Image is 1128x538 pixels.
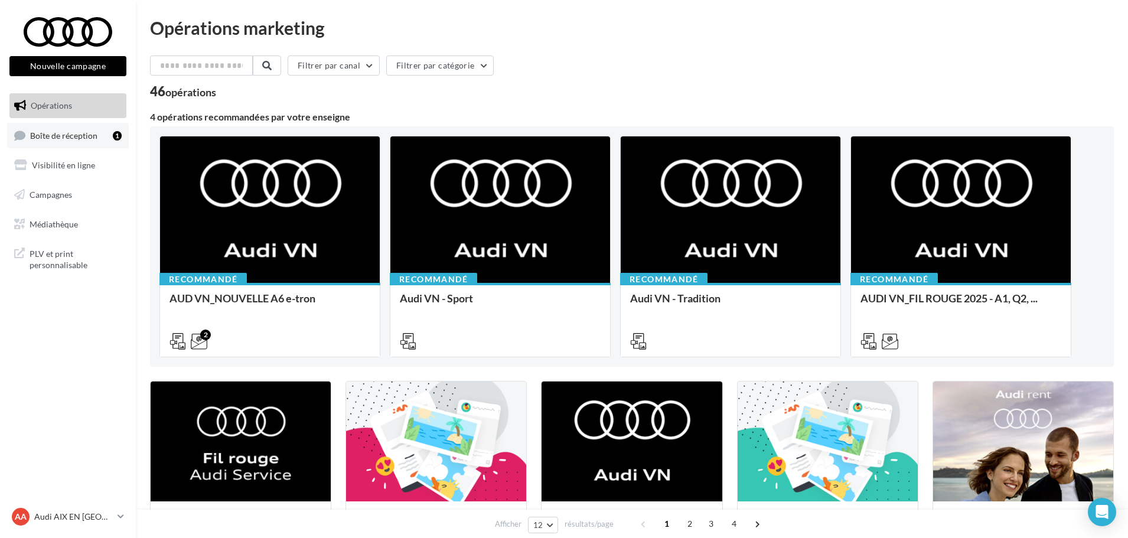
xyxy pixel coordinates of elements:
[150,85,216,98] div: 46
[533,520,543,530] span: 12
[30,130,97,140] span: Boîte de réception
[32,160,95,170] span: Visibilité en ligne
[30,246,122,271] span: PLV et print personnalisable
[113,131,122,141] div: 1
[860,292,1038,305] span: AUDI VN_FIL ROUGE 2025 - A1, Q2, ...
[7,182,129,207] a: Campagnes
[30,190,72,200] span: Campagnes
[565,519,614,530] span: résultats/page
[7,153,129,178] a: Visibilité en ligne
[7,93,129,118] a: Opérations
[159,273,247,286] div: Recommandé
[657,514,676,533] span: 1
[702,514,721,533] span: 3
[725,514,744,533] span: 4
[288,56,380,76] button: Filtrer par canal
[620,273,708,286] div: Recommandé
[495,519,521,530] span: Afficher
[15,511,27,523] span: AA
[9,56,126,76] button: Nouvelle campagne
[7,123,129,148] a: Boîte de réception1
[680,514,699,533] span: 2
[34,511,113,523] p: Audi AIX EN [GEOGRAPHIC_DATA]
[169,292,315,305] span: AUD VN_NOUVELLE A6 e-tron
[30,219,78,229] span: Médiathèque
[400,292,473,305] span: Audi VN - Sport
[9,506,126,528] a: AA Audi AIX EN [GEOGRAPHIC_DATA]
[630,292,721,305] span: Audi VN - Tradition
[7,212,129,237] a: Médiathèque
[7,241,129,276] a: PLV et print personnalisable
[150,112,1114,122] div: 4 opérations recommandées par votre enseigne
[390,273,477,286] div: Recommandé
[31,100,72,110] span: Opérations
[528,517,558,533] button: 12
[150,19,1114,37] div: Opérations marketing
[165,87,216,97] div: opérations
[386,56,494,76] button: Filtrer par catégorie
[850,273,938,286] div: Recommandé
[200,330,211,340] div: 2
[1088,498,1116,526] div: Open Intercom Messenger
